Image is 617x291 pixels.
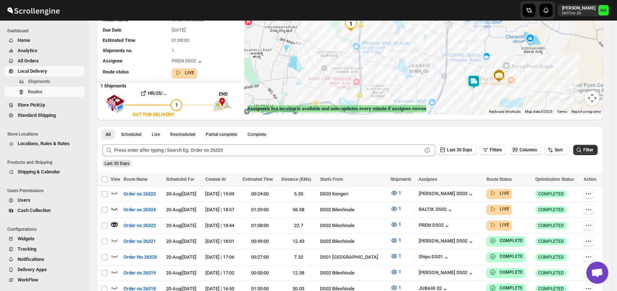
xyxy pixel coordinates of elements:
span: Filters [490,147,502,152]
span: COMPLETED [538,238,564,244]
div: DS02 Bileshivale [320,206,386,213]
img: trip_end.png [213,98,231,112]
button: PREM DS02 [419,222,451,230]
div: END [219,90,240,98]
span: View [111,177,120,182]
text: NM [600,8,607,13]
div: Shipu DS01 [419,254,450,261]
span: Standard Shipping [18,112,56,118]
span: Analytics [18,48,37,53]
span: WorkFlow [18,277,38,283]
span: 20-Aug | [DATE] [166,191,197,197]
span: 1 [399,285,401,290]
button: [PERSON_NAME] DS02 [419,238,474,245]
span: 1 [399,206,401,211]
span: Widgets [18,236,34,241]
span: Map data ©2025 [525,109,552,114]
span: Route status [103,69,129,75]
button: Users [4,195,84,205]
span: Live [152,132,160,137]
span: Notifications [18,256,44,262]
span: Configurations [7,226,84,232]
span: COMPLETED [538,191,564,197]
button: All Orders [4,56,84,66]
button: Order no 26321 [119,236,160,247]
b: LIVE [185,70,194,75]
b: COMPLETE [499,270,522,275]
span: Users Permissions [7,188,84,194]
span: Sort [555,147,563,152]
button: PREM DS02 [172,58,203,65]
span: Shipments no. [103,48,133,53]
button: 1 [386,219,405,230]
img: ScrollEngine [6,1,61,19]
div: DS02 Bileshivale [320,222,386,229]
button: Notifications [4,254,84,265]
div: [DATE] | 18:57 [205,206,238,213]
span: Complete [247,132,266,137]
button: Routes [4,87,84,97]
b: COMPLETE [499,238,522,243]
button: COMPLETE [489,237,522,244]
img: Google [246,105,270,114]
div: DS03 Kengeri [320,190,386,198]
input: Press enter after typing | Search Eg. Order no 26323 [114,144,422,156]
div: 00:27:00 [243,254,277,261]
span: Order No.26320 [124,254,157,261]
span: Route Name [124,177,147,182]
span: Estimated Time [243,177,273,182]
button: 1 [386,250,405,262]
div: 12.43 [281,238,316,245]
a: Open this area in Google Maps (opens a new window) [246,105,270,114]
span: Filter [583,147,593,152]
button: LIVE [489,190,509,197]
a: Report a map error [572,109,601,114]
img: shop.svg [106,90,124,118]
span: Estimated Time [103,37,135,43]
span: 1 [175,102,178,108]
div: 7.32 [281,254,316,261]
button: Order no 26322 [119,220,160,231]
button: Home [4,35,84,46]
button: Map camera controls [585,91,599,105]
button: HR/25/... [124,87,182,99]
span: Shipping & Calendar [18,169,60,175]
span: Dashboard [7,28,84,34]
span: 1 [172,48,174,53]
button: Cash Collection [4,205,84,216]
span: COMPLETED [538,223,564,229]
button: LIVE [175,69,194,76]
span: 20-Aug | [DATE] [166,238,197,244]
span: Assignee [103,58,122,64]
span: Routes [28,89,43,94]
span: Last 30 Days [104,161,129,166]
label: Assignee's live location is available and auto-updates every minute if assignee moves [247,105,426,112]
span: Partial complete [206,132,237,137]
div: OUT FOR DELIVERY [132,111,174,118]
span: Starts From [320,177,343,182]
div: [DATE] | 17:02 [205,269,238,277]
span: Due Date [103,27,121,33]
div: 12.58 [281,269,316,277]
b: 1 Shipments [97,79,126,89]
button: COMPLETE [489,269,522,276]
span: Products and Shipping [7,159,84,165]
span: Store Locations [7,131,84,137]
div: 5.35 [281,190,316,198]
span: Shipments [390,177,411,182]
button: WorkFlow [4,275,84,285]
div: [DATE] | 18:01 [205,238,238,245]
b: LIVE [499,191,509,196]
span: Local Delivery [18,68,47,74]
a: Open chat [586,262,608,284]
button: Locations, Rules & Rates [4,139,84,149]
span: 1 [399,237,401,243]
span: Columns [519,147,537,152]
button: [PERSON_NAME] DS02 [419,270,474,277]
span: 20-Aug | [DATE] [166,223,197,228]
span: All [106,132,111,137]
span: Home [18,37,30,43]
span: Scheduled [121,132,142,137]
